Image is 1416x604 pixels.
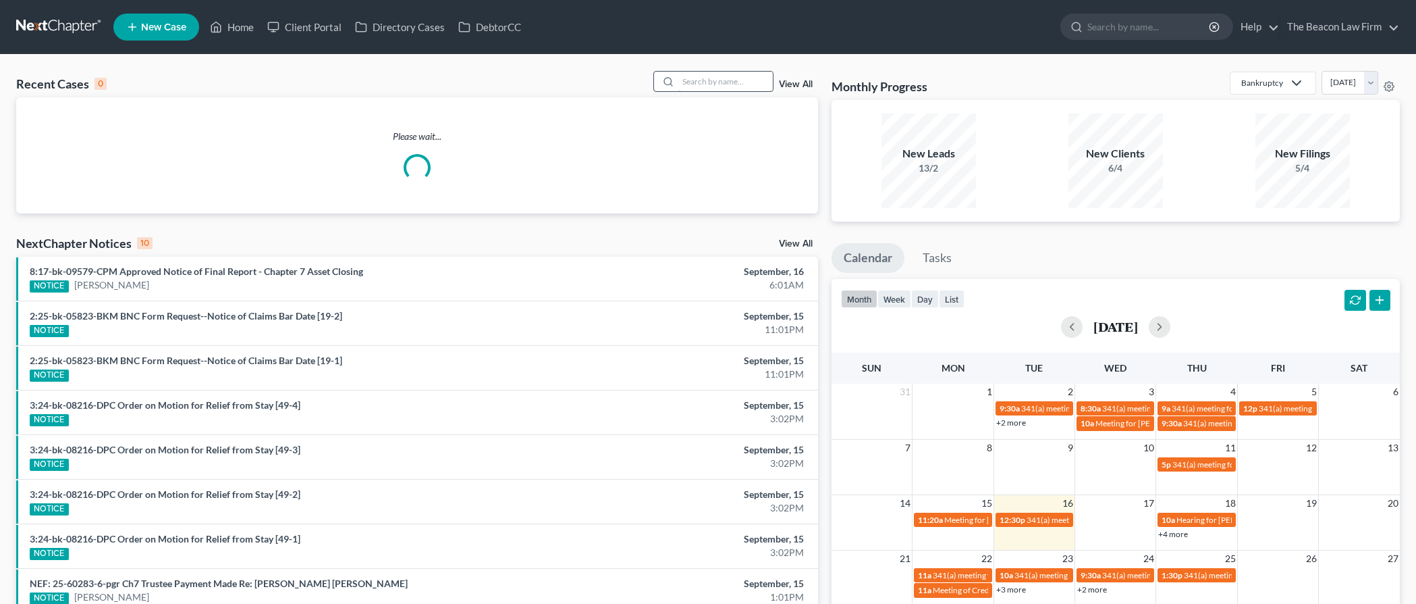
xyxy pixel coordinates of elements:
[1000,403,1020,413] span: 9:30a
[996,584,1026,595] a: +3 more
[30,280,69,293] div: NOTICE
[1142,440,1155,456] span: 10
[30,414,69,426] div: NOTICE
[1392,384,1400,400] span: 6
[1066,384,1074,400] span: 2
[1162,459,1171,470] span: 5p
[555,488,804,501] div: September, 15
[980,551,993,567] span: 22
[94,78,107,90] div: 0
[555,501,804,515] div: 3:02PM
[898,384,912,400] span: 31
[30,325,69,337] div: NOTICE
[1142,495,1155,511] span: 17
[555,399,804,412] div: September, 15
[881,161,976,175] div: 13/2
[16,130,818,143] p: Please wait...
[74,278,149,292] a: [PERSON_NAME]
[1081,403,1101,413] span: 8:30a
[1000,570,1013,580] span: 10a
[779,80,813,89] a: View All
[203,15,261,39] a: Home
[832,243,904,273] a: Calendar
[1172,403,1302,413] span: 341(a) meeting for [PERSON_NAME]
[910,243,964,273] a: Tasks
[1066,440,1074,456] span: 9
[1095,418,1201,428] span: Meeting for [PERSON_NAME]
[841,290,877,308] button: month
[904,440,912,456] span: 7
[555,265,804,278] div: September, 16
[555,323,804,336] div: 11:01PM
[30,533,300,545] a: 3:24-bk-08216-DPC Order on Motion for Relief from Stay [49-1]
[1187,362,1207,374] span: Thu
[898,495,912,511] span: 14
[911,290,939,308] button: day
[30,444,300,455] a: 3:24-bk-08216-DPC Order on Motion for Relief from Stay [49-3]
[1234,15,1279,39] a: Help
[918,585,931,595] span: 11a
[1172,459,1303,470] span: 341(a) meeting for [PERSON_NAME]
[555,354,804,368] div: September, 15
[30,266,363,277] a: 8:17-bk-09579-CPM Approved Notice of Final Report - Chapter 7 Asset Closing
[1162,570,1182,580] span: 1:30p
[555,368,804,381] div: 11:01PM
[555,577,804,590] div: September, 15
[1259,403,1389,413] span: 341(a) meeting for [PERSON_NAME]
[1386,440,1400,456] span: 13
[1102,570,1232,580] span: 341(a) meeting for [PERSON_NAME]
[1386,495,1400,511] span: 20
[1386,551,1400,567] span: 27
[1081,570,1101,580] span: 9:30a
[1271,362,1285,374] span: Fri
[1093,320,1138,334] h2: [DATE]
[898,551,912,567] span: 21
[555,590,804,604] div: 1:01PM
[1305,440,1318,456] span: 12
[137,237,153,249] div: 10
[1280,15,1399,39] a: The Beacon Law Firm
[1025,362,1043,374] span: Tue
[1087,14,1211,39] input: Search by name...
[1061,495,1074,511] span: 16
[555,532,804,546] div: September, 15
[1014,570,1145,580] span: 341(a) meeting for [PERSON_NAME]
[261,15,348,39] a: Client Portal
[1183,418,1313,428] span: 341(a) meeting for [PERSON_NAME]
[832,78,927,95] h3: Monthly Progress
[141,22,186,32] span: New Case
[1142,551,1155,567] span: 24
[678,72,773,91] input: Search by name...
[30,578,408,589] a: NEF: 25-60283-6-pgr Ch7 Trustee Payment Made Re: [PERSON_NAME] [PERSON_NAME]
[1351,362,1367,374] span: Sat
[1241,77,1283,89] div: Bankruptcy
[555,309,804,323] div: September, 15
[918,515,943,525] span: 11:20a
[1305,495,1318,511] span: 19
[1255,146,1350,161] div: New Filings
[16,235,153,251] div: NextChapter Notices
[1068,161,1163,175] div: 6/4
[1162,403,1170,413] span: 9a
[555,412,804,426] div: 3:02PM
[1162,418,1182,428] span: 9:30a
[1310,384,1318,400] span: 5
[74,590,149,604] a: [PERSON_NAME]
[30,355,342,366] a: 2:25-bk-05823-BKM BNC Form Request--Notice of Claims Bar Date [19-1]
[944,515,1198,525] span: Meeting for [PERSON_NAME] & [PERSON_NAME] De [PERSON_NAME]
[1224,495,1237,511] span: 18
[985,440,993,456] span: 8
[1184,570,1314,580] span: 341(a) meeting for [PERSON_NAME]
[1027,515,1157,525] span: 341(a) meeting for [PERSON_NAME]
[348,15,452,39] a: Directory Cases
[30,503,69,515] div: NOTICE
[939,290,964,308] button: list
[1147,384,1155,400] span: 3
[881,146,976,161] div: New Leads
[1158,529,1188,539] a: +4 more
[980,495,993,511] span: 15
[16,76,107,92] div: Recent Cases
[555,457,804,470] div: 3:02PM
[1068,146,1163,161] div: New Clients
[1162,515,1175,525] span: 10a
